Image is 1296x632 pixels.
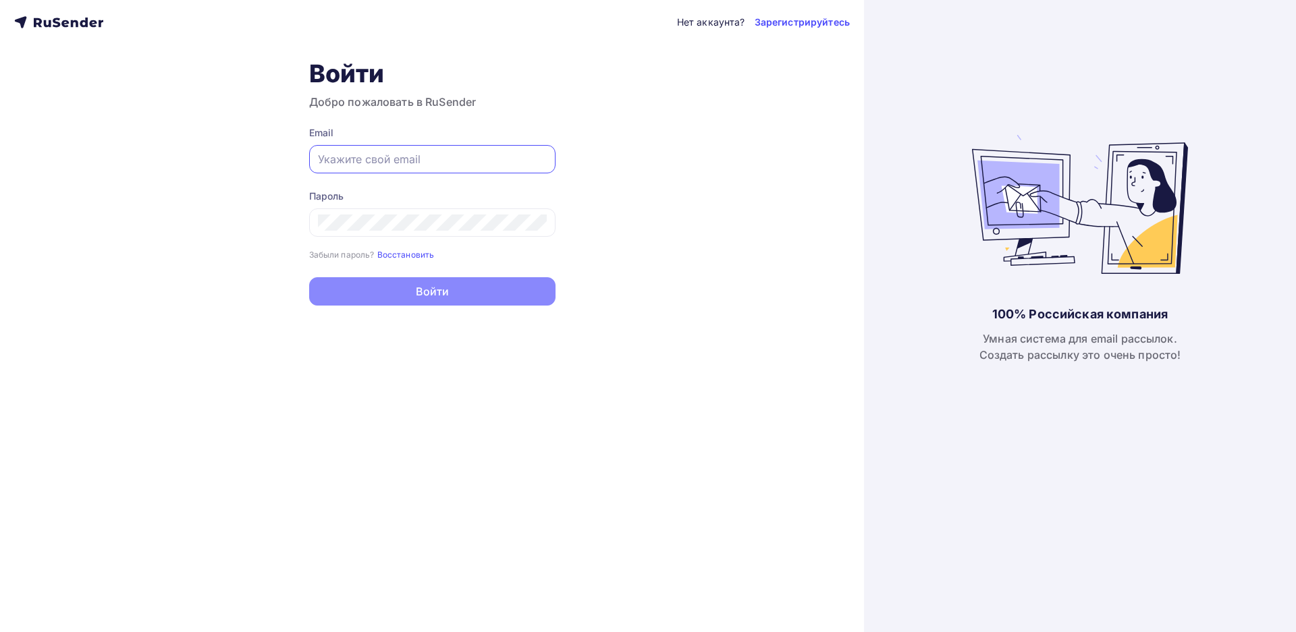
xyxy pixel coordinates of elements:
[755,16,850,29] a: Зарегистрируйтесь
[992,306,1168,322] div: 100% Российская компания
[309,126,556,140] div: Email
[377,248,435,260] a: Восстановить
[979,331,1181,363] div: Умная система для email рассылок. Создать рассылку это очень просто!
[309,94,556,110] h3: Добро пожаловать в RuSender
[318,151,547,167] input: Укажите свой email
[677,16,745,29] div: Нет аккаунта?
[309,190,556,203] div: Пароль
[309,277,556,306] button: Войти
[377,250,435,260] small: Восстановить
[309,250,375,260] small: Забыли пароль?
[309,59,556,88] h1: Войти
